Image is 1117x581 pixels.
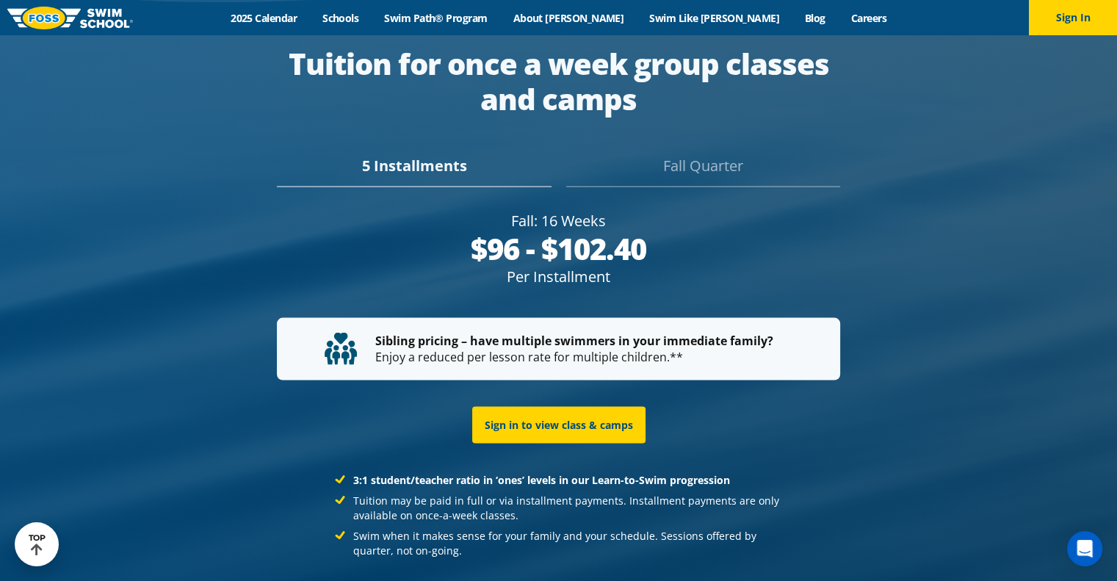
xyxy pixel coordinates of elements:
div: Open Intercom Messenger [1067,531,1102,566]
a: Careers [838,11,899,25]
a: Swim Like [PERSON_NAME] [637,11,792,25]
p: Enjoy a reduced per lesson rate for multiple children.** [325,333,792,366]
strong: Sibling pricing – have multiple swimmers in your immediate family? [375,333,773,349]
div: Fall Quarter [566,155,840,187]
div: Fall: 16 Weeks [277,211,840,231]
a: Swim Path® Program [372,11,500,25]
div: Tuition for once a week group classes and camps [277,46,840,117]
img: FOSS Swim School Logo [7,7,133,29]
li: Swim when it makes sense for your family and your schedule. Sessions offered by quarter, not on-g... [335,529,782,558]
div: 5 Installments [277,155,551,187]
div: TOP [29,533,46,556]
a: About [PERSON_NAME] [500,11,637,25]
strong: 3:1 student/teacher ratio in ‘ones’ levels in our Learn-to-Swim progression [353,473,730,487]
a: 2025 Calendar [218,11,310,25]
a: Blog [792,11,838,25]
li: Tuition may be paid in full or via installment payments. Installment payments are only available ... [335,494,782,523]
div: Per Installment [277,267,840,287]
div: $96 - $102.40 [277,231,840,267]
img: tuition-family-children.svg [325,333,357,365]
a: Schools [310,11,372,25]
a: Sign in to view class & camps [472,407,646,444]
